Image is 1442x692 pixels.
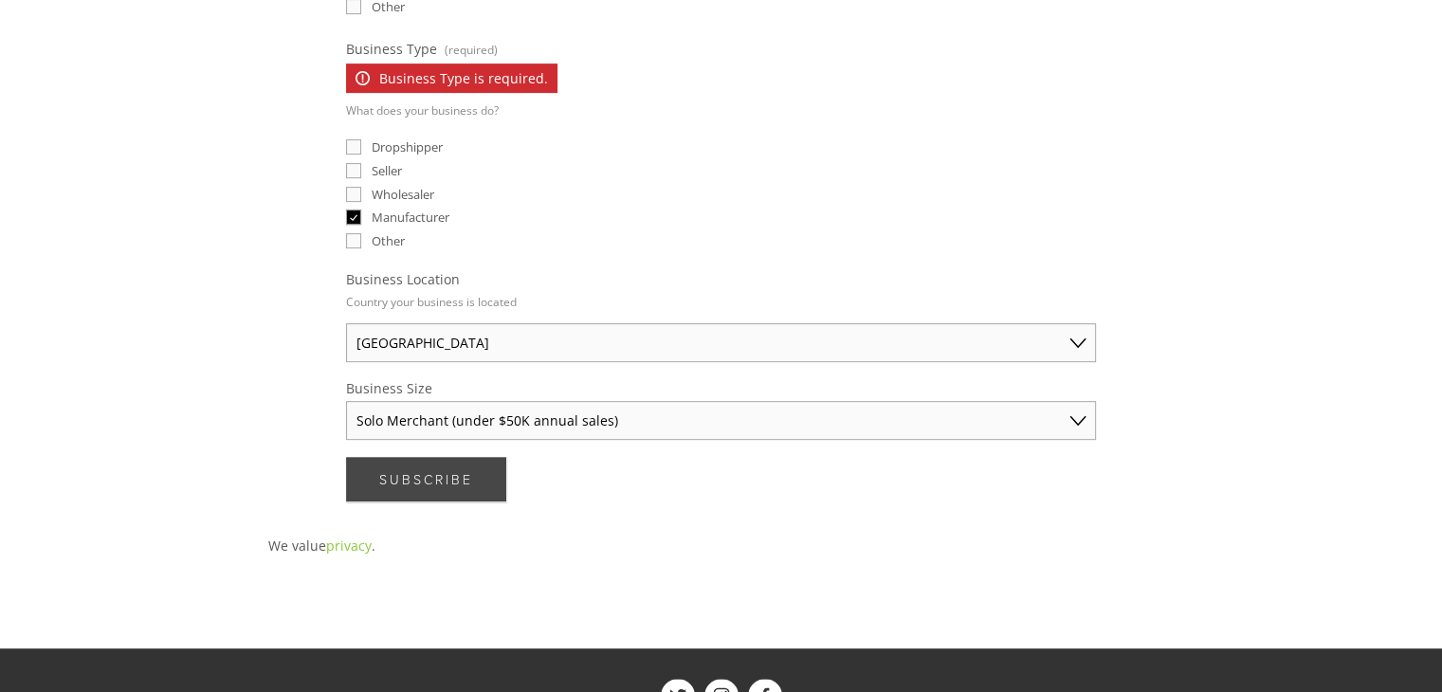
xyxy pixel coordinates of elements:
a: privacy [326,537,372,555]
input: Manufacturer [346,209,361,225]
select: Business Location [346,323,1096,362]
p: Business Type is required. [346,64,557,93]
span: Business Size [346,379,432,397]
select: Business Size [346,401,1096,440]
input: Dropshipper [346,139,361,155]
span: Manufacturer [372,209,449,226]
p: We value . [268,534,1175,557]
input: Seller [346,163,361,178]
span: (required) [444,36,497,64]
span: Business Location [346,270,460,288]
span: Wholesaler [372,186,434,203]
span: Dropshipper [372,138,443,155]
p: What does your business do? [346,97,557,124]
input: Wholesaler [346,187,361,202]
input: Other [346,233,361,248]
span: Seller [372,162,402,179]
span: Business Type [346,40,437,58]
p: Country your business is located [346,288,517,316]
span: Other [372,232,405,249]
span: Subscribe [379,470,473,488]
button: SubscribeSubscribe [346,457,506,501]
